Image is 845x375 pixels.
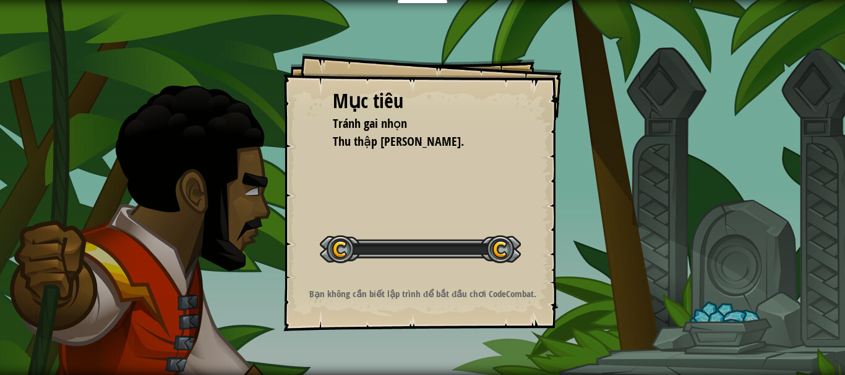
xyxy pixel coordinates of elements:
li: Thu thập viên ngọc. [317,133,509,151]
span: Thu thập [PERSON_NAME]. [333,133,464,150]
span: Tránh gai nhọn [333,115,407,132]
div: Mục tiêu [333,87,512,116]
li: Tránh gai nhọn [317,115,509,133]
p: Bạn không cần biết lập trình để bắt đầu chơi CodeCombat. [299,287,547,300]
